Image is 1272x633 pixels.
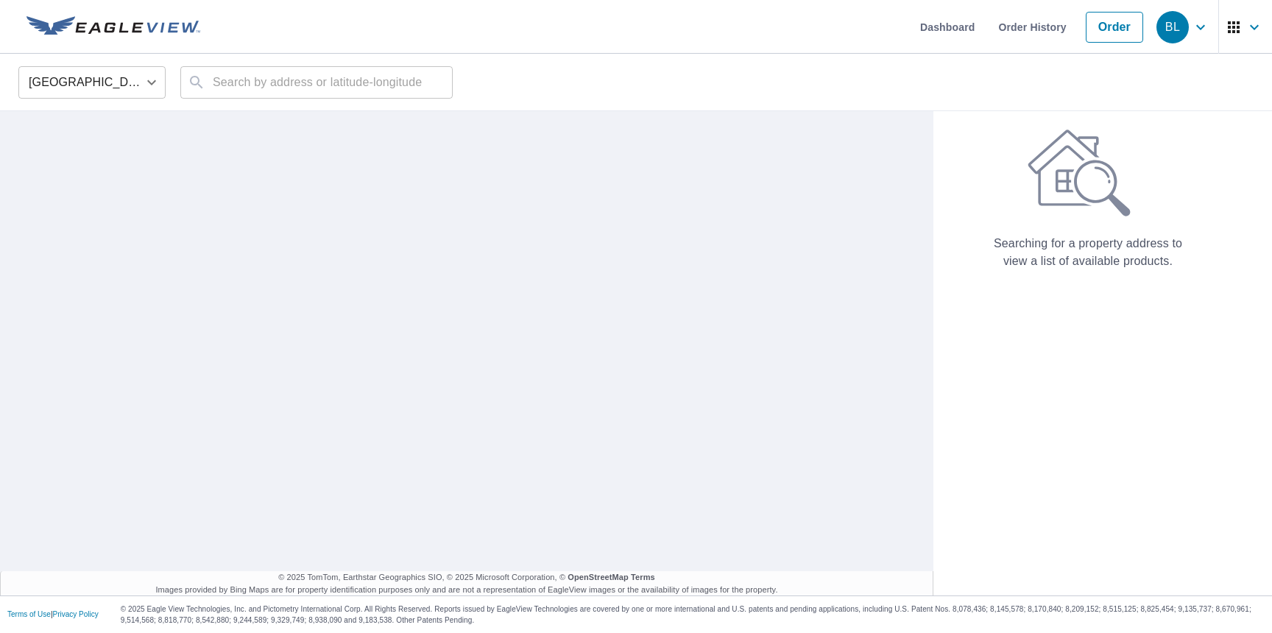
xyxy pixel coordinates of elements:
[18,62,166,103] div: [GEOGRAPHIC_DATA]
[53,610,99,618] a: Privacy Policy
[1086,12,1143,43] a: Order
[568,573,629,581] a: OpenStreetMap
[631,573,655,581] a: Terms
[1156,11,1189,43] div: BL
[7,610,51,618] a: Terms of Use
[989,235,1187,270] p: Searching for a property address to view a list of available products.
[121,604,1265,626] p: © 2025 Eagle View Technologies, Inc. and Pictometry International Corp. All Rights Reserved. Repo...
[7,610,99,619] p: |
[278,571,655,584] span: © 2025 TomTom, Earthstar Geographics SIO, © 2025 Microsoft Corporation, ©
[213,62,423,103] input: Search by address or latitude-longitude
[26,16,200,38] img: EV Logo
